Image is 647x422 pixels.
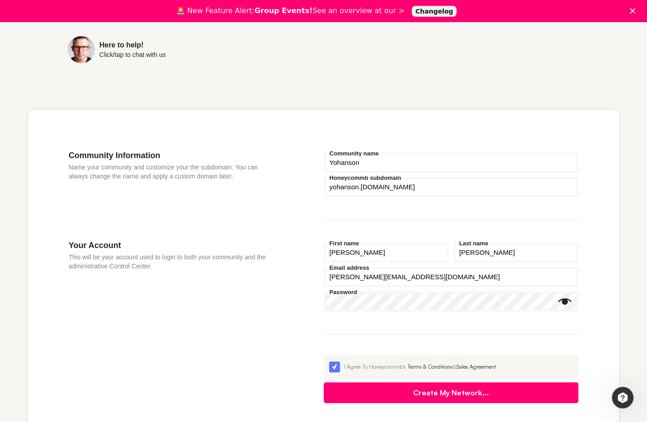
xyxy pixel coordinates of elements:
[176,6,405,15] div: 🚨 New Feature Alert: See an overview at our >
[69,150,270,160] h3: Community Information
[456,363,496,370] a: Sales Agreement
[327,240,362,246] label: First name
[558,295,572,309] button: Show password
[327,289,359,295] label: Password
[255,6,313,15] b: Group Events!
[143,305,158,311] span: Help
[453,243,578,263] input: Last name
[67,4,116,19] h1: Messages
[407,363,453,370] a: Terms & Conditions
[324,153,579,173] input: Community name
[412,6,457,17] a: Changelog
[121,282,181,318] button: Help
[612,387,633,408] iframe: Intercom live chat
[68,36,95,63] img: Sean
[327,150,381,156] label: Community name
[457,240,490,246] label: Last name
[158,4,175,20] div: Close
[327,265,372,271] label: Email address
[69,240,270,250] h3: Your Account
[60,282,120,318] button: Messages
[60,150,121,161] h2: No messages
[21,170,160,179] span: Messages from the team will be shown here
[73,305,107,311] span: Messages
[324,177,579,197] input: your-subdomain.honeycommb.com
[324,267,579,287] input: Email address
[327,175,404,181] label: Honeycommb subdomain
[68,36,303,63] a: Here to help!Click/tap to chat with us
[324,382,579,403] button: Create My Network...
[69,163,270,181] p: Name your community and customize your the subdomain. You can always change the name and apply a ...
[69,253,270,271] p: This will be your account used to login to both your community and the administrative Control Cen...
[21,305,39,311] span: Home
[99,42,166,49] div: Here to help!
[324,243,449,263] input: First name
[344,363,573,371] div: I Agree To Honeycommb's &
[630,8,639,14] div: Close
[99,52,166,58] div: Click/tap to chat with us
[42,254,139,272] button: Send us a message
